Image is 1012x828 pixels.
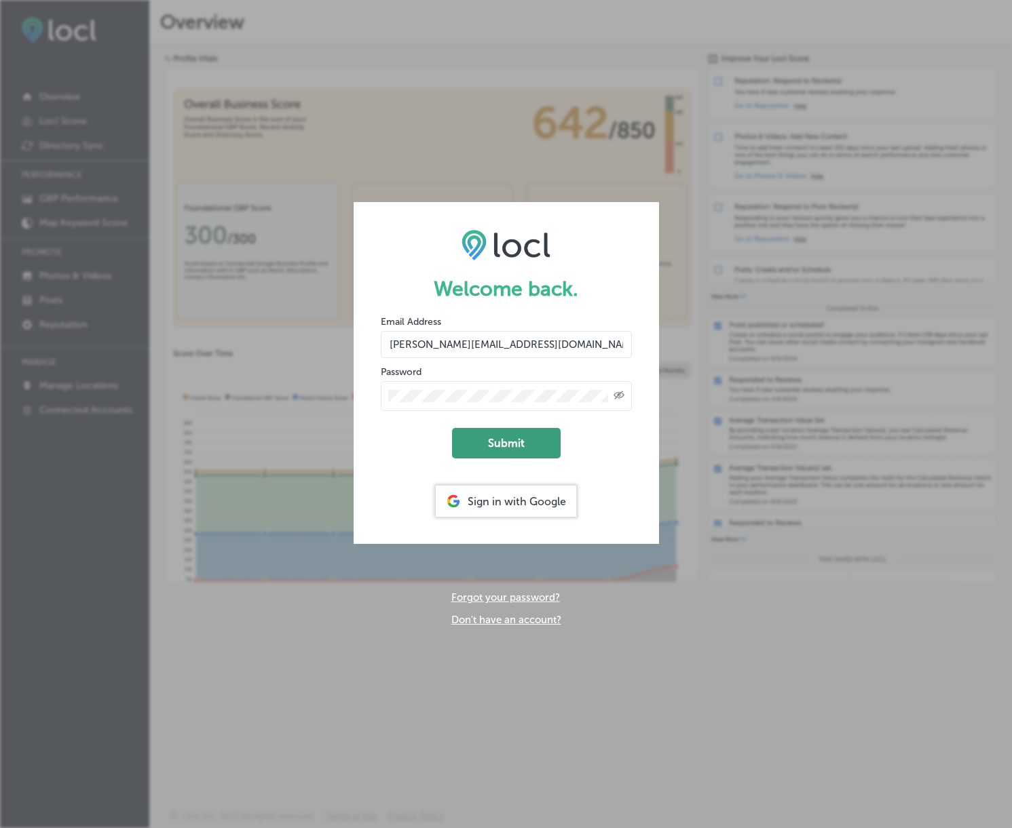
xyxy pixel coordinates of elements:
[451,591,560,604] a: Forgot your password?
[614,390,624,402] span: Toggle password visibility
[462,229,550,260] img: LOCL logo
[436,486,576,517] div: Sign in with Google
[451,614,561,626] a: Don't have an account?
[381,366,421,378] label: Password
[381,316,441,328] label: Email Address
[381,277,632,301] h1: Welcome back.
[452,428,561,458] button: Submit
